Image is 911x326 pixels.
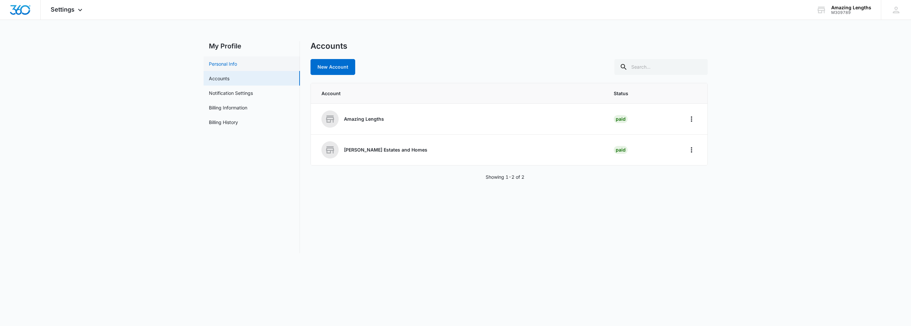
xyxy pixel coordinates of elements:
[486,173,524,180] p: Showing 1-2 of 2
[51,6,74,13] span: Settings
[209,60,237,67] a: Personal Info
[344,116,384,122] p: Amazing Lengths
[831,5,871,10] div: account name
[209,104,247,111] a: Billing Information
[321,90,598,97] span: Account
[209,75,229,82] a: Accounts
[831,10,871,15] div: account id
[614,115,628,123] div: Paid
[614,59,708,75] input: Search...
[614,146,628,154] div: Paid
[614,90,670,97] span: Status
[311,41,347,51] h1: Accounts
[686,114,697,124] button: Home
[204,41,300,51] h2: My Profile
[209,119,238,126] a: Billing History
[209,90,253,97] a: Notification Settings
[311,59,355,75] a: New Account
[344,147,427,153] p: [PERSON_NAME] Estates and Homes
[686,145,697,155] button: Home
